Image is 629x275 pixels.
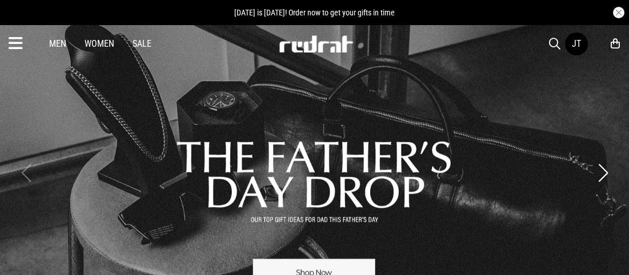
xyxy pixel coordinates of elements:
a: Men [49,38,66,49]
img: Redrat logo [278,35,354,52]
button: Next slide [595,160,611,185]
a: Women [85,38,114,49]
span: [DATE] is [DATE]! Order now to get your gifts in time [234,8,395,17]
button: Previous slide [18,160,34,185]
a: Sale [133,38,151,49]
div: JT [572,38,581,49]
